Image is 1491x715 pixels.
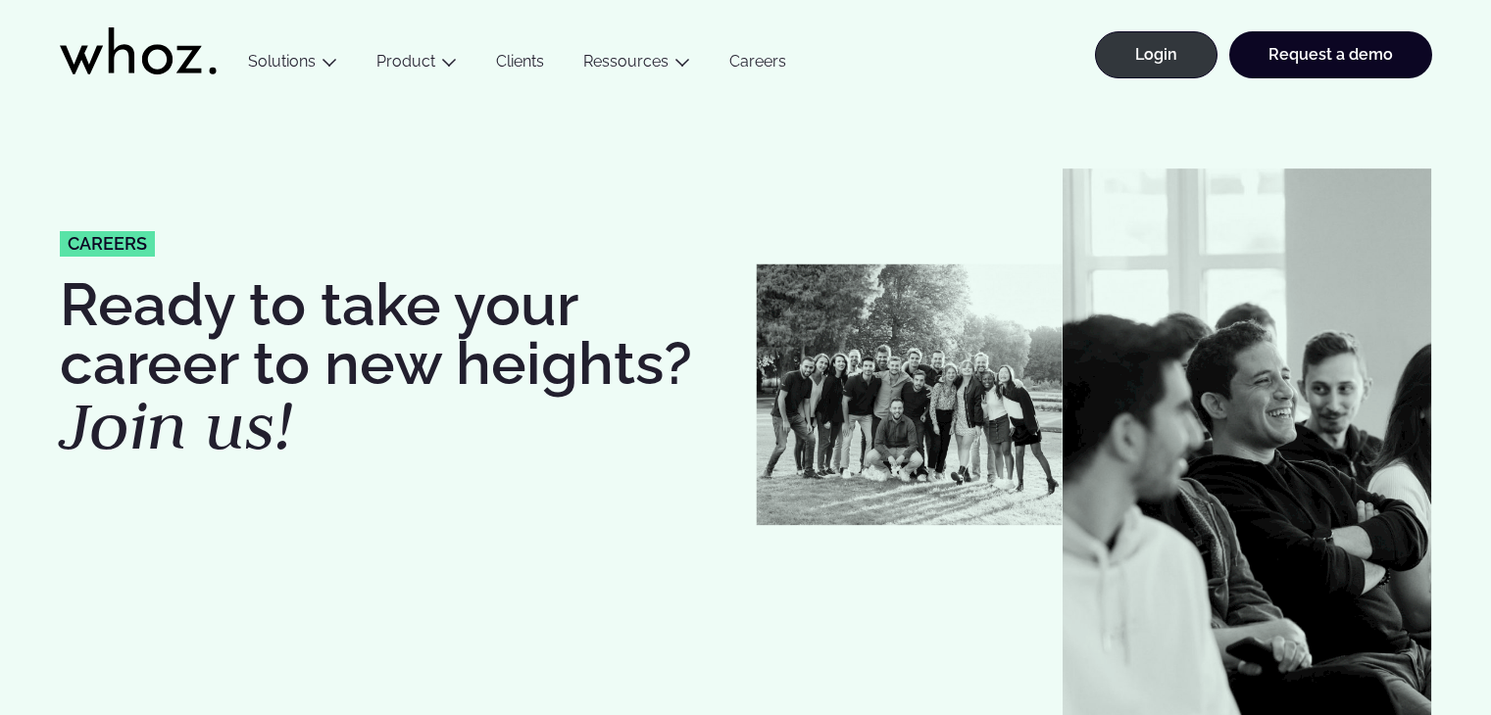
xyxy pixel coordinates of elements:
[1095,31,1218,78] a: Login
[376,52,435,71] a: Product
[564,52,710,78] button: Ressources
[710,52,806,78] a: Careers
[357,52,476,78] button: Product
[476,52,564,78] a: Clients
[60,275,736,459] h1: Ready to take your career to new heights?
[228,52,357,78] button: Solutions
[68,235,147,253] span: careers
[60,382,293,468] em: Join us!
[1229,31,1432,78] a: Request a demo
[756,264,1063,526] img: Whozzies-Team-Revenue
[583,52,669,71] a: Ressources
